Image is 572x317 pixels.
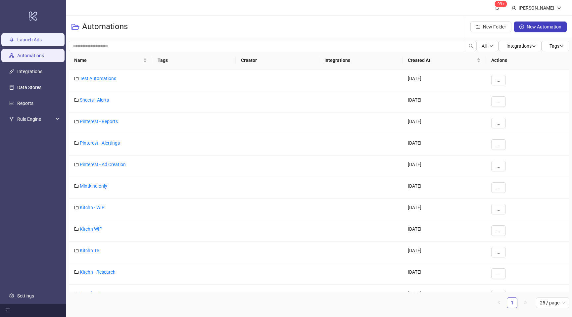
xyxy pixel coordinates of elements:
[17,293,34,298] a: Settings
[559,44,564,48] span: down
[491,182,506,193] button: ...
[403,91,486,113] div: [DATE]
[9,117,14,121] span: fork
[476,24,480,29] span: folder-add
[497,142,501,147] span: ...
[74,141,79,145] span: folder
[17,113,54,126] span: Rule Engine
[80,183,107,189] a: Mintkind only
[491,204,506,214] button: ...
[80,269,116,275] a: Kitchn - Research
[403,263,486,285] div: [DATE]
[80,140,120,146] a: Pinterest - Alertings
[511,6,516,10] span: user
[536,297,569,308] div: Page Size
[520,297,531,308] li: Next Page
[236,51,319,69] th: Creator
[74,227,79,231] span: folder
[497,99,501,104] span: ...
[516,4,557,12] div: [PERSON_NAME]
[80,119,118,124] a: Pinterest - Reports
[5,308,10,313] span: menu-fold
[403,199,486,220] div: [DATE]
[549,43,564,49] span: Tags
[403,69,486,91] div: [DATE]
[403,285,486,306] div: [DATE]
[74,248,79,253] span: folder
[80,291,114,296] a: Google - Reports
[74,76,79,81] span: folder
[74,98,79,102] span: folder
[491,268,506,279] button: ...
[520,297,531,308] button: right
[403,113,486,134] div: [DATE]
[483,24,506,29] span: New Folder
[557,6,561,10] span: down
[403,220,486,242] div: [DATE]
[486,51,569,69] th: Actions
[71,23,79,31] span: folder-open
[527,24,561,29] span: New Automation
[491,75,506,85] button: ...
[497,185,501,190] span: ...
[403,134,486,156] div: [DATE]
[80,226,102,232] a: Kitchn WIP
[469,44,473,48] span: search
[80,97,109,103] a: Sheets - Alerts
[494,297,504,308] li: Previous Page
[497,300,501,304] span: left
[17,37,42,42] a: Launch Ads
[507,298,517,308] a: 1
[80,248,99,253] a: Kitchn TS
[491,161,506,171] button: ...
[476,41,499,51] button: Alldown
[506,43,536,49] span: Integrations
[403,242,486,263] div: [DATE]
[491,225,506,236] button: ...
[17,53,44,58] a: Automations
[470,22,511,32] button: New Folder
[514,22,567,32] button: New Automation
[80,205,105,210] a: Kitchn - WIP
[74,205,79,210] span: folder
[482,43,487,49] span: All
[499,41,542,51] button: Integrationsdown
[491,139,506,150] button: ...
[497,163,501,169] span: ...
[542,41,569,51] button: Tagsdown
[523,300,527,304] span: right
[491,247,506,257] button: ...
[74,119,79,124] span: folder
[80,76,116,81] a: Test Automations
[519,24,524,29] span: plus-circle
[319,51,403,69] th: Integrations
[17,101,33,106] a: Reports
[403,156,486,177] div: [DATE]
[497,77,501,83] span: ...
[497,120,501,126] span: ...
[74,184,79,188] span: folder
[540,298,565,308] span: 25 / page
[152,51,236,69] th: Tags
[17,69,42,74] a: Integrations
[74,270,79,274] span: folder
[497,206,501,212] span: ...
[408,57,475,64] span: Created At
[17,85,41,90] a: Data Stores
[497,271,501,276] span: ...
[74,291,79,296] span: folder
[69,51,152,69] th: Name
[491,96,506,107] button: ...
[497,249,501,255] span: ...
[497,228,501,233] span: ...
[495,1,507,7] sup: 433
[74,162,79,167] span: folder
[74,57,142,64] span: Name
[80,162,126,167] a: Pinterest - Ad Creation
[491,118,506,128] button: ...
[494,297,504,308] button: left
[82,22,128,32] h3: Automations
[403,177,486,199] div: [DATE]
[489,44,493,48] span: down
